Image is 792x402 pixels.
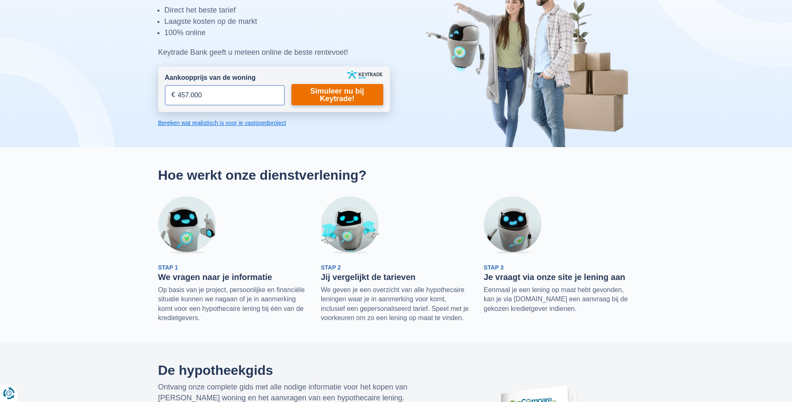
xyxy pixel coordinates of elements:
[158,196,216,254] img: Stap 1
[158,363,431,378] h2: De hypotheekgids
[164,27,431,38] li: 100% online
[484,272,634,282] h3: Je vraagt via onze site je lening aan
[484,196,541,254] img: Stap 3
[484,264,504,271] span: Stap 3
[158,119,390,127] a: Bereken wat realistisch is voor je vastgoedproject
[158,272,309,282] h3: We vragen naar je informatie
[321,285,471,323] p: We geven je een overzicht van alle hypothecaire leningen waar je in aanmerking voor komt, inclusi...
[321,272,471,282] h3: Jij vergelijkt de tarieven
[321,196,379,254] img: Stap 2
[347,71,382,79] img: keytrade
[484,285,634,313] p: Eenmaal je een lening op maat hebt gevonden, kan je via [DOMAIN_NAME] een aanvraag bij de gekozen...
[172,90,175,100] span: €
[158,285,309,323] p: Op basis van je project, persoonlijke en financiële situatie kunnen we nagaan of je in aanmerking...
[158,264,178,271] span: Stap 1
[164,16,431,27] li: Laagste kosten op de markt
[165,73,256,83] label: Aankoopprijs van de woning
[321,264,341,271] span: Stap 2
[158,167,634,183] h2: Hoe werkt onze dienstverlening?
[164,5,431,16] li: Direct het beste tarief
[291,84,383,105] a: Simuleer nu bij Keytrade!
[158,47,431,58] div: Keytrade Bank geeft u meteen online de beste rentevoet!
